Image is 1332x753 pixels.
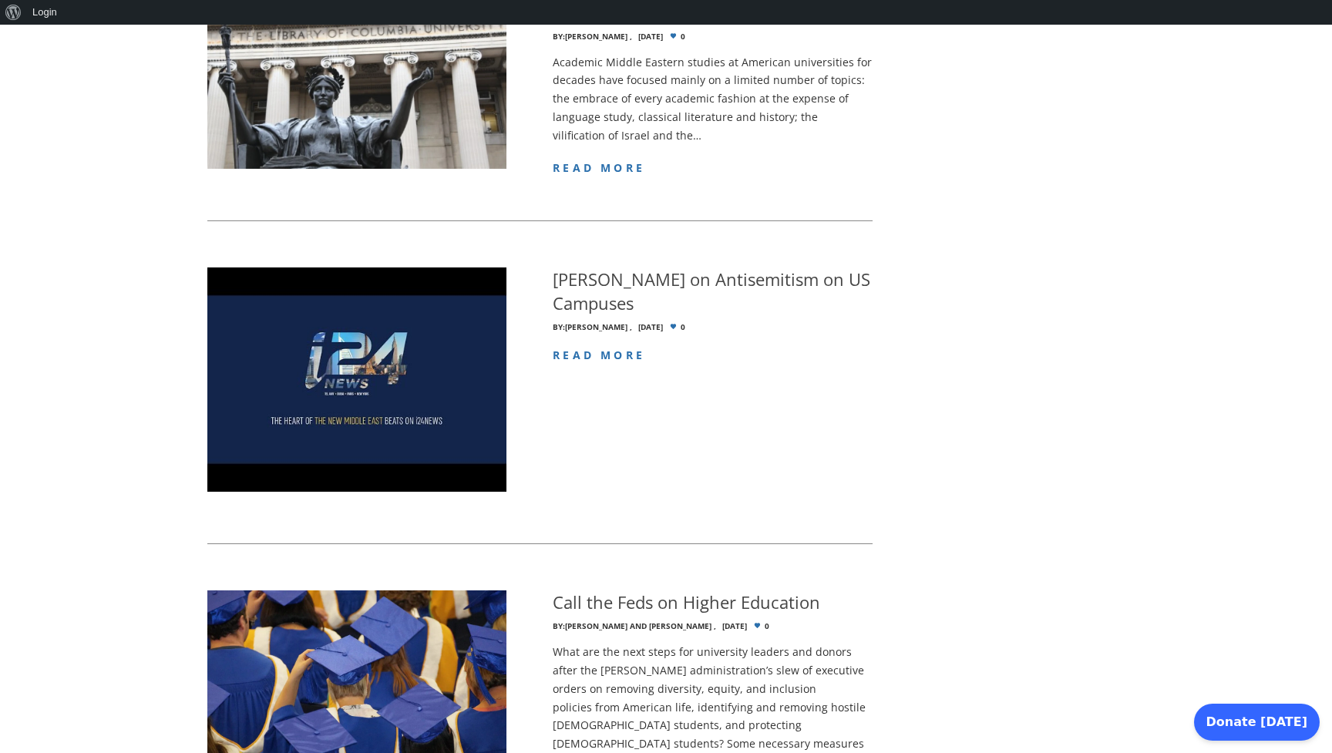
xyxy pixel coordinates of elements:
div: 0 [553,323,872,331]
h4: Call the Feds on Higher Education [553,590,820,614]
time: [DATE] [638,32,663,41]
div: 0 [553,32,872,41]
a: read more [553,348,645,362]
span: By: [553,31,565,42]
a: read more [553,160,645,175]
a: [PERSON_NAME] and [PERSON_NAME] [565,620,711,631]
p: Academic Middle Eastern studies at American universities for decades have focused mainly on a lim... [553,53,872,145]
time: [DATE] [638,323,663,331]
a: [PERSON_NAME] [565,31,627,42]
a: [PERSON_NAME] [565,321,627,332]
h4: [PERSON_NAME] on Antisemitism on US Campuses [553,267,872,315]
time: [DATE] [722,622,747,630]
span: By: [553,321,565,332]
span: By: [553,620,565,631]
